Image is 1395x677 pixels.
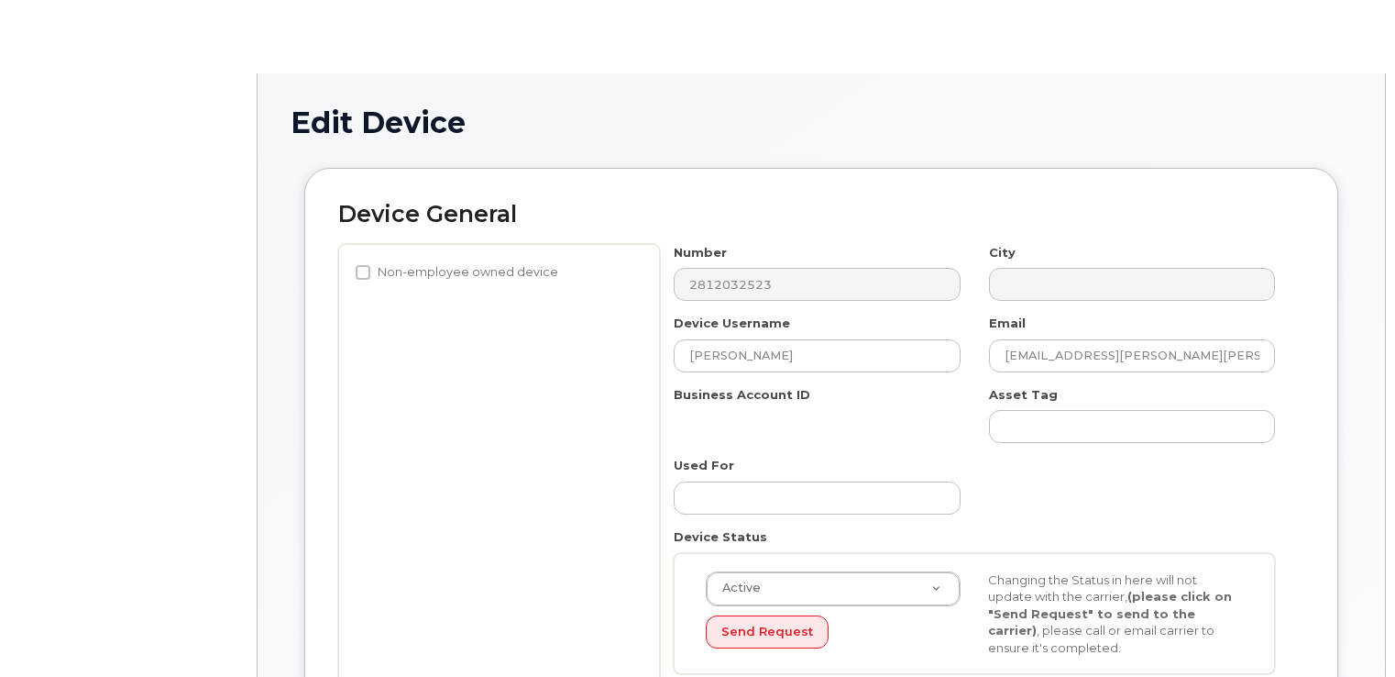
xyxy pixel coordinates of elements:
[674,244,727,261] label: Number
[291,106,1352,139] h1: Edit Device
[711,580,761,596] span: Active
[974,572,1257,657] div: Changing the Status in here will not update with the carrier, , please call or email carrier to e...
[989,315,1026,332] label: Email
[338,202,1304,228] h2: Device General
[674,315,790,332] label: Device Username
[674,528,767,546] label: Device Status
[356,265,370,280] input: Non-employee owned device
[988,589,1232,638] strong: (please click on "Send Request" to send to the carrier)
[674,386,810,404] label: Business Account ID
[707,572,960,605] a: Active
[356,261,558,283] label: Non-employee owned device
[674,457,734,474] label: Used For
[989,386,1058,404] label: Asset Tag
[989,244,1016,261] label: City
[706,616,829,649] button: Send Request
